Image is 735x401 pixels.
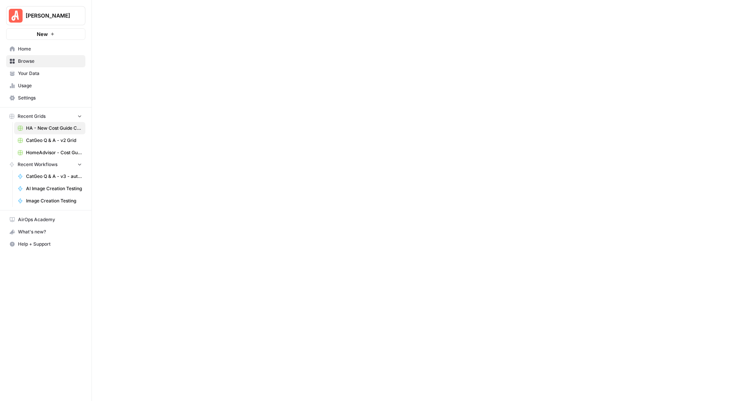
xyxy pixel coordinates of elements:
a: CatGeo Q & A - v2 Grid [14,134,85,147]
button: Workspace: Angi [6,6,85,25]
a: CatGeo Q & A - v3 - automated [14,170,85,183]
div: What's new? [7,226,85,238]
span: Home [18,46,82,52]
button: Recent Workflows [6,159,85,170]
span: HomeAdvisor - Cost Guide Updates [26,149,82,156]
span: CatGeo Q & A - v2 Grid [26,137,82,144]
a: Browse [6,55,85,67]
span: New [37,30,48,38]
a: AI Image Creation Testing [14,183,85,195]
button: Recent Grids [6,111,85,122]
span: Recent Workflows [18,161,57,168]
span: Recent Grids [18,113,46,120]
span: Usage [18,82,82,89]
button: New [6,28,85,40]
span: Your Data [18,70,82,77]
span: Browse [18,58,82,65]
a: Usage [6,80,85,92]
a: HomeAdvisor - Cost Guide Updates [14,147,85,159]
span: Help + Support [18,241,82,248]
a: HA - New Cost Guide Creation Grid [14,122,85,134]
a: AirOps Academy [6,214,85,226]
span: [PERSON_NAME] [26,12,72,20]
span: HA - New Cost Guide Creation Grid [26,125,82,132]
a: Image Creation Testing [14,195,85,207]
a: Settings [6,92,85,104]
span: AirOps Academy [18,216,82,223]
button: What's new? [6,226,85,238]
span: AI Image Creation Testing [26,185,82,192]
span: Image Creation Testing [26,197,82,204]
span: CatGeo Q & A - v3 - automated [26,173,82,180]
img: Angi Logo [9,9,23,23]
button: Help + Support [6,238,85,250]
a: Your Data [6,67,85,80]
a: Home [6,43,85,55]
span: Settings [18,95,82,101]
